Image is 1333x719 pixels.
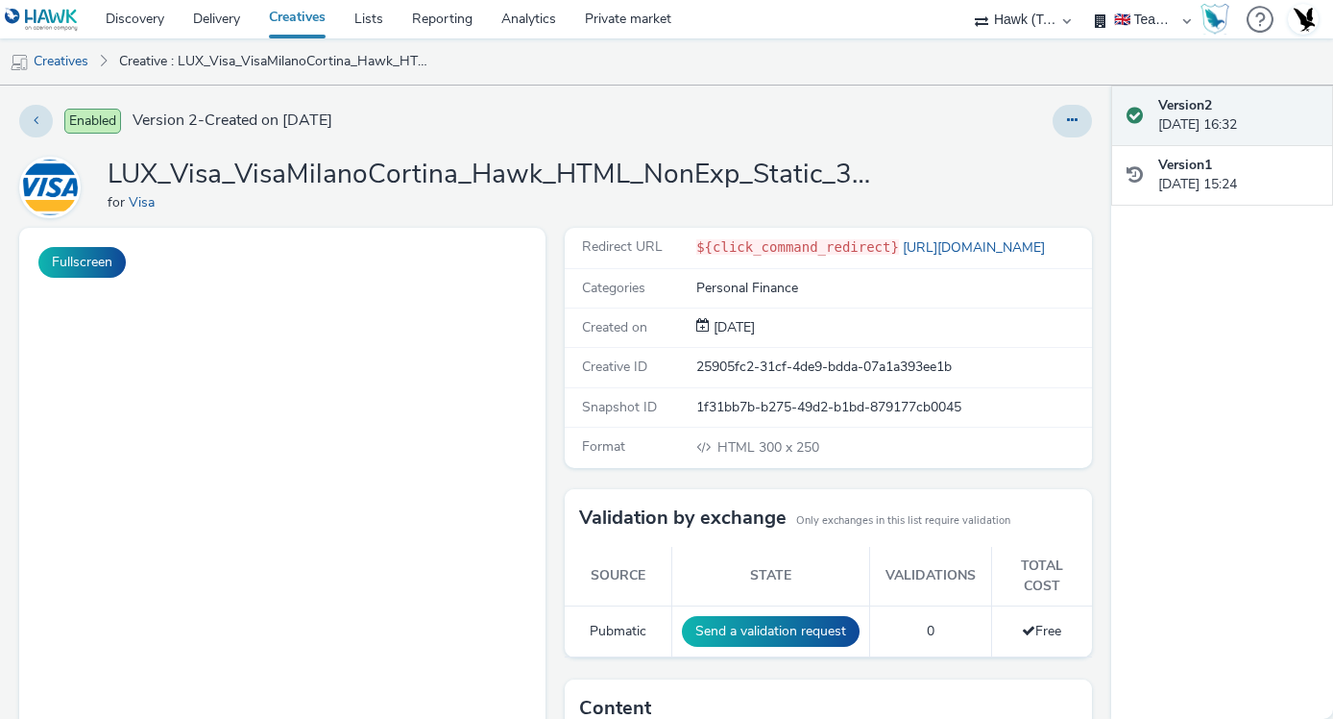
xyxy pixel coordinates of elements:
span: HTML [717,438,759,457]
button: Fullscreen [38,247,126,278]
img: Account UK [1289,5,1318,34]
span: [DATE] [710,318,755,336]
th: Total cost [991,547,1091,606]
a: Hawk Academy [1200,4,1237,35]
th: Validations [869,547,991,606]
a: Creative : LUX_Visa_VisaMilanoCortina_Hawk_HTML_NonExp_Static_300x250_MPU_August2025 [109,38,443,85]
span: Categories [582,279,645,297]
code: ${click_command_redirect} [696,239,899,255]
th: Source [565,547,671,606]
img: mobile [10,53,29,72]
strong: Version 1 [1158,156,1212,174]
span: 300 x 250 [715,438,819,457]
td: Pubmatic [565,607,671,657]
small: Only exchanges in this list require validation [796,513,1010,529]
span: Snapshot ID [582,398,657,416]
a: Visa [19,178,88,196]
img: undefined Logo [5,8,79,32]
div: [DATE] 15:24 [1158,156,1318,195]
h3: Validation by exchange [579,504,787,533]
div: 1f31bb7b-b275-49d2-b1bd-879177cb0045 [696,398,1090,417]
strong: Version 2 [1158,96,1212,114]
span: 0 [927,622,934,640]
img: Visa [22,160,78,215]
a: Visa [129,193,162,211]
span: Free [1022,622,1061,640]
th: State [671,547,869,606]
span: Enabled [64,109,121,134]
button: Send a validation request [682,616,860,647]
h1: LUX_Visa_VisaMilanoCortina_Hawk_HTML_NonExp_Static_300x250_MPU_August2025 [108,157,876,193]
span: Format [582,437,625,456]
span: Version 2 - Created on [DATE] [133,110,332,132]
div: Creation 28 August 2025, 15:24 [710,318,755,337]
a: [URL][DOMAIN_NAME] [899,238,1053,257]
span: Created on [582,318,647,336]
div: Personal Finance [696,279,1090,298]
img: Hawk Academy [1200,4,1229,35]
div: 25905fc2-31cf-4de9-bdda-07a1a393ee1b [696,358,1090,377]
span: Creative ID [582,358,647,376]
span: for [108,193,129,211]
div: [DATE] 16:32 [1158,96,1318,136]
span: Redirect URL [582,237,663,256]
